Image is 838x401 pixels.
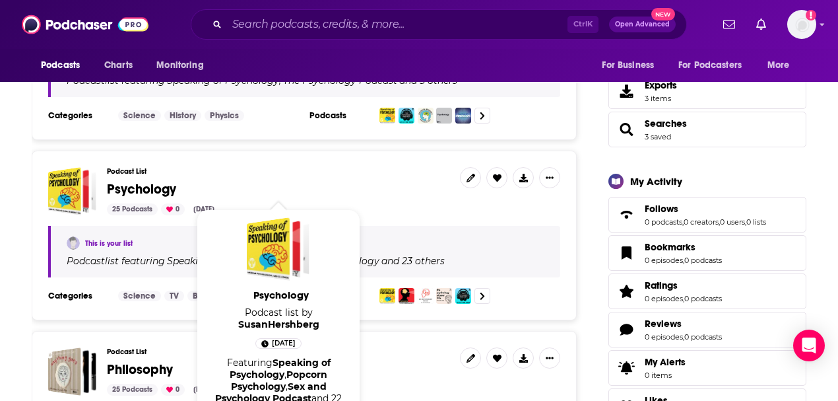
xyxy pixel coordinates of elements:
[684,217,719,227] a: 0 creators
[399,108,414,124] img: The Psychology Podcast
[645,256,683,265] a: 0 episodes
[608,73,806,109] a: Exports
[455,108,471,124] img: Sean Carroll's Mindscape: Science, Society, Philosophy, Culture, Arts, and Ideas
[161,384,185,396] div: 0
[231,369,328,392] a: Popcorn Psychology
[399,288,414,304] img: Popcorn Psychology
[670,53,761,78] button: open menu
[684,256,722,265] a: 0 podcasts
[164,291,184,301] a: TV
[48,291,108,301] h3: Categories
[645,94,677,103] span: 3 items
[48,110,108,121] h3: Categories
[22,12,148,37] img: Podchaser - Follow, Share and Rate Podcasts
[207,289,355,301] span: Psychology
[615,21,670,28] span: Open Advanced
[255,338,302,349] a: 8 days ago
[718,13,740,36] a: Show notifications dropdown
[787,10,816,39] button: Show profile menu
[787,10,816,39] span: Logged in as SusanHershberg
[613,82,639,100] span: Exports
[107,167,449,176] h3: Podcast List
[608,273,806,309] span: Ratings
[787,10,816,39] img: User Profile
[309,110,369,121] h3: Podcasts
[684,332,722,342] a: 0 podcasts
[751,13,771,36] a: Show notifications dropdown
[593,53,670,78] button: open menu
[608,112,806,147] span: Searches
[118,110,161,121] a: Science
[436,108,452,124] img: New Books in Psychology
[608,350,806,386] a: My Alerts
[107,361,173,378] span: Philosophy
[609,17,676,32] button: Open AdvancedNew
[645,356,686,368] span: My Alerts
[284,369,286,381] span: ,
[645,79,677,91] span: Exports
[613,205,639,224] a: Follows
[645,318,722,330] a: Reviews
[107,347,449,356] h3: Podcast List
[107,203,158,215] div: 25 Podcasts
[645,279,722,291] a: Ratings
[682,217,684,227] span: ,
[645,118,687,129] a: Searches
[767,56,790,75] span: More
[645,217,682,227] a: 0 podcasts
[608,312,806,347] span: Reviews
[379,288,395,304] img: Speaking of Psychology
[683,256,684,265] span: ,
[238,318,319,330] a: SusanHershberg
[67,237,80,250] img: SusanHershberg
[205,110,244,121] a: Physics
[188,384,220,396] div: [DATE]
[720,217,745,227] a: 0 users
[191,9,687,40] div: Search podcasts, credits, & more...
[164,110,201,121] a: History
[719,217,720,227] span: ,
[684,294,722,303] a: 0 podcasts
[758,53,806,78] button: open menu
[539,167,560,188] button: Show More Button
[645,371,686,380] span: 0 items
[645,132,671,141] a: 3 saved
[613,282,639,301] a: Ratings
[230,357,331,381] a: Speaking of Psychology
[107,181,176,198] span: Psychology
[651,8,675,20] span: New
[381,255,445,267] p: and 23 others
[48,167,96,215] a: Psychology
[48,347,96,396] span: Philosophy
[272,337,296,350] span: [DATE]
[247,217,310,281] a: Psychology
[793,330,825,361] div: Open Intercom Messenger
[645,279,678,291] span: Ratings
[207,289,355,307] a: Psychology
[645,241,695,253] span: Bookmarks
[455,288,471,304] img: The Psychology Podcast
[379,108,395,124] img: Speaking of Psychology
[187,291,232,301] a: Business
[418,108,434,124] img: Growth Mindset Psychology: The Science of Self-Improvement
[645,203,766,215] a: Follows
[107,182,176,197] a: Psychology
[806,10,816,20] svg: Add a profile image
[165,256,279,266] a: Speaking of Psychology
[630,175,682,188] div: My Activity
[96,53,141,78] a: Charts
[683,332,684,342] span: ,
[539,347,560,369] button: Show More Button
[613,359,639,377] span: My Alerts
[683,294,684,303] span: ,
[745,217,746,227] span: ,
[436,288,452,304] img: The Psychology of your 20s
[85,239,133,248] a: This is your list
[613,120,639,139] a: Searches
